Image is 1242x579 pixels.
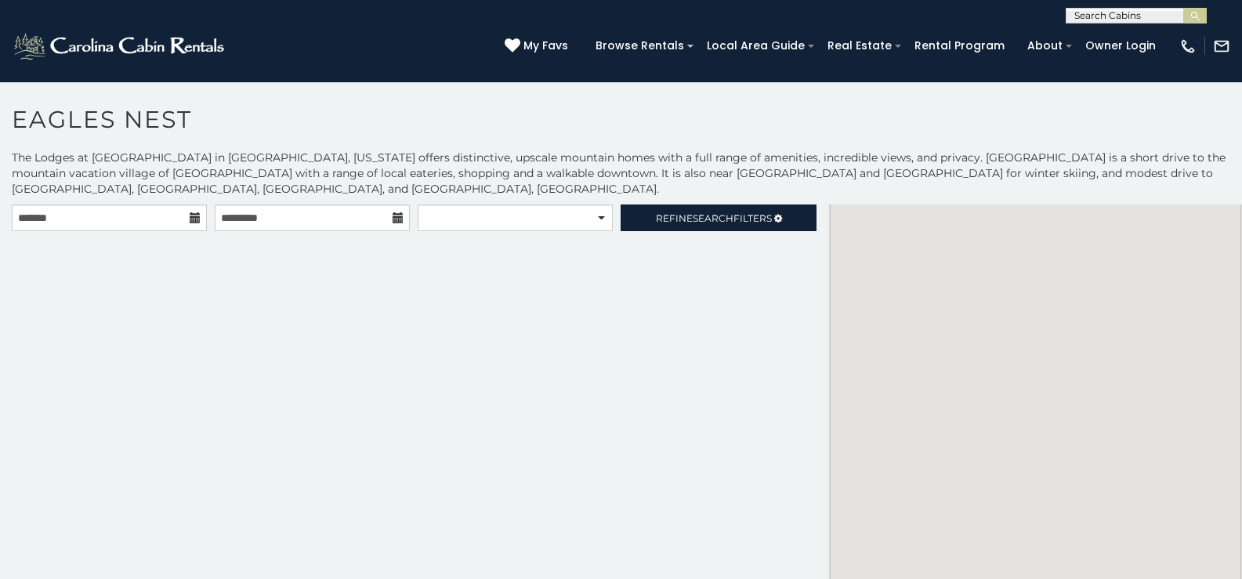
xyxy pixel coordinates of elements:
[505,38,572,55] a: My Favs
[523,38,568,54] span: My Favs
[1179,38,1197,55] img: phone-regular-white.png
[621,204,816,231] a: RefineSearchFilters
[1077,34,1164,58] a: Owner Login
[588,34,692,58] a: Browse Rentals
[693,212,733,224] span: Search
[1213,38,1230,55] img: mail-regular-white.png
[820,34,900,58] a: Real Estate
[1019,34,1070,58] a: About
[699,34,813,58] a: Local Area Guide
[12,31,229,62] img: White-1-2.png
[907,34,1012,58] a: Rental Program
[656,212,772,224] span: Refine Filters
